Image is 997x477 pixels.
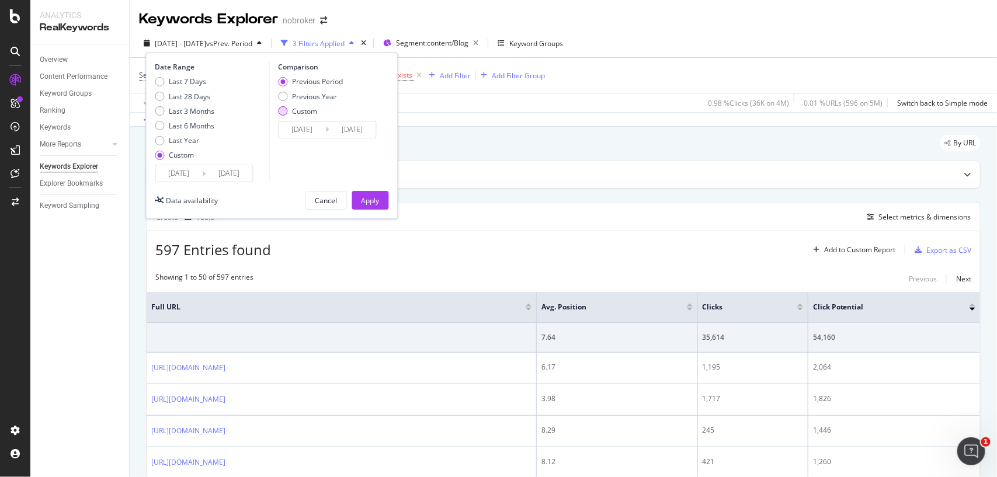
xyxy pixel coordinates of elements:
button: [DATE] - [DATE]vsPrev. Period [139,34,266,53]
div: Switch back to Simple mode [897,98,988,108]
button: Next [956,272,971,286]
div: 8.29 [541,425,693,436]
div: Last 6 Months [155,121,215,131]
span: 597 Entries found [155,240,271,259]
div: Custom [155,150,215,160]
div: 3.98 [541,394,693,404]
div: Last Year [155,135,215,145]
div: Last 28 Days [155,92,215,102]
button: Switch back to Simple mode [892,93,988,112]
div: arrow-right-arrow-left [320,16,327,25]
div: Export as CSV [926,245,971,255]
span: By URL [953,140,976,147]
span: Click Potential [813,302,952,312]
div: Custom [169,150,194,160]
div: Last 3 Months [169,106,215,116]
div: 3 Filters Applied [293,39,345,48]
div: Table [196,214,214,221]
div: 8.12 [541,457,693,467]
div: Last 7 Days [169,76,207,86]
div: 1,826 [813,394,975,404]
div: 1,446 [813,425,975,436]
a: [URL][DOMAIN_NAME] [151,457,225,468]
button: Cancel [305,191,348,210]
div: Last 28 Days [169,92,211,102]
div: Custom [278,106,343,116]
span: [DATE] - [DATE] [155,39,206,48]
a: Keyword Groups [40,88,121,100]
div: 2,064 [813,362,975,372]
button: Previous [909,272,937,286]
div: 1,260 [813,457,975,467]
iframe: Intercom live chat [957,437,985,465]
a: Keywords [40,121,121,134]
div: Next [956,274,971,284]
div: Custom [292,106,317,116]
span: Search Type [139,70,179,80]
div: 35,614 [703,332,803,343]
div: Content Performance [40,71,107,83]
div: Explorer Bookmarks [40,177,103,190]
div: 0.98 % Clicks ( 36K on 4M ) [708,98,789,108]
div: Select metrics & dimensions [878,212,971,222]
button: Segment:content/Blog [378,34,483,53]
input: Start Date [156,165,203,182]
a: Overview [40,54,121,66]
div: Cancel [315,196,338,206]
div: Overview [40,54,68,66]
div: Previous [909,274,937,284]
button: Add to Custom Report [808,241,895,259]
button: Add Filter [424,68,471,82]
input: End Date [329,121,376,138]
div: 1,195 [703,362,803,372]
span: Full URL [151,302,508,312]
div: 6.17 [541,362,693,372]
div: Keyword Groups [509,39,563,48]
div: Analytics [40,9,120,21]
div: Ranking [40,105,65,117]
span: 1 [981,437,991,447]
div: Date Range [155,62,266,72]
div: 0.01 % URLs ( 596 on 5M ) [804,98,883,108]
a: [URL][DOMAIN_NAME] [151,394,225,405]
span: Clicks [703,302,780,312]
div: More Reports [40,138,81,151]
div: Add Filter Group [492,71,545,81]
span: vs Prev. Period [206,39,252,48]
a: More Reports [40,138,109,151]
div: Last 7 Days [155,76,215,86]
a: Keyword Sampling [40,200,121,212]
div: Keyword Groups [40,88,92,100]
div: times [359,37,369,49]
input: Start Date [279,121,325,138]
span: Avg. Position [541,302,669,312]
button: 3 Filters Applied [276,34,359,53]
input: End Date [206,165,253,182]
div: Last 6 Months [169,121,215,131]
div: Showing 1 to 50 of 597 entries [155,272,253,286]
div: Keywords [40,121,71,134]
div: legacy label [940,135,981,151]
span: exists [394,70,412,80]
div: Keywords Explorer [40,161,98,173]
a: Explorer Bookmarks [40,177,121,190]
div: Add Filter [440,71,471,81]
div: Comparison [278,62,380,72]
button: Apply [352,191,389,210]
div: Last 3 Months [155,106,215,116]
div: Keywords Explorer [139,9,278,29]
div: Data availability [166,196,218,206]
button: Select metrics & dimensions [862,210,971,224]
button: Export as CSV [910,241,971,259]
div: Previous Period [278,76,343,86]
a: Content Performance [40,71,121,83]
div: Previous Year [292,92,337,102]
a: Keywords Explorer [40,161,121,173]
div: Last Year [169,135,200,145]
div: RealKeywords [40,21,120,34]
div: 54,160 [813,332,975,343]
button: Keyword Groups [493,34,568,53]
div: 245 [703,425,803,436]
button: Apply [139,93,173,112]
div: Apply [362,196,380,206]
